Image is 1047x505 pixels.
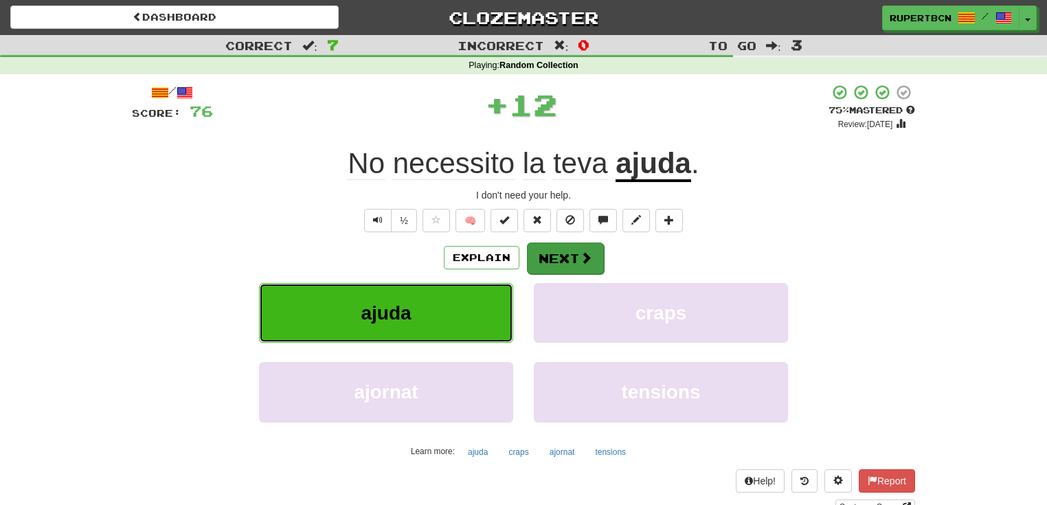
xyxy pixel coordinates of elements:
button: Next [527,243,604,274]
span: 12 [509,87,557,122]
span: ajornat [354,381,418,403]
button: ½ [391,209,417,232]
small: Review: [DATE] [838,120,893,129]
button: Add to collection (alt+a) [655,209,683,232]
button: ajuda [460,442,495,462]
span: necessito [393,147,515,180]
strong: Random Collection [499,60,578,70]
button: tensions [587,442,633,462]
div: / [132,84,213,101]
button: Ignore sentence (alt+i) [556,209,584,232]
span: craps [635,302,687,324]
span: 75 % [829,104,849,115]
button: craps [534,283,788,343]
span: : [554,40,569,52]
span: ajuda [361,302,411,324]
span: : [302,40,317,52]
button: Edit sentence (alt+d) [622,209,650,232]
div: Text-to-speech controls [361,209,417,232]
span: tensions [621,381,700,403]
span: la [523,147,545,180]
button: craps [501,442,536,462]
span: + [485,84,509,125]
button: Report [859,469,915,493]
u: ajuda [616,147,691,182]
a: Dashboard [10,5,339,29]
a: Clozemaster [359,5,688,30]
span: : [766,40,781,52]
span: No [348,147,385,180]
span: teva [553,147,607,180]
button: ajuda [259,283,513,343]
div: Mastered [829,104,915,117]
button: ajornat [259,362,513,422]
span: Score: [132,107,181,119]
button: Help! [736,469,785,493]
button: Explain [444,246,519,269]
span: / [982,11,989,21]
button: Play sentence audio (ctl+space) [364,209,392,232]
span: 0 [578,36,589,53]
span: Incorrect [458,38,544,52]
button: 🧠 [455,209,485,232]
button: tensions [534,362,788,422]
button: Round history (alt+y) [791,469,818,493]
button: Favorite sentence (alt+f) [423,209,450,232]
span: 7 [327,36,339,53]
button: Reset to 0% Mastered (alt+r) [523,209,551,232]
span: To go [708,38,756,52]
small: Learn more: [411,447,455,456]
span: . [691,147,699,179]
div: I don't need your help. [132,188,915,202]
span: RupertBCN [890,12,952,24]
span: 76 [190,102,213,120]
button: Set this sentence to 100% Mastered (alt+m) [491,209,518,232]
button: Discuss sentence (alt+u) [589,209,617,232]
button: ajornat [542,442,583,462]
span: Correct [225,38,293,52]
a: RupertBCN / [882,5,1020,30]
span: 3 [791,36,802,53]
